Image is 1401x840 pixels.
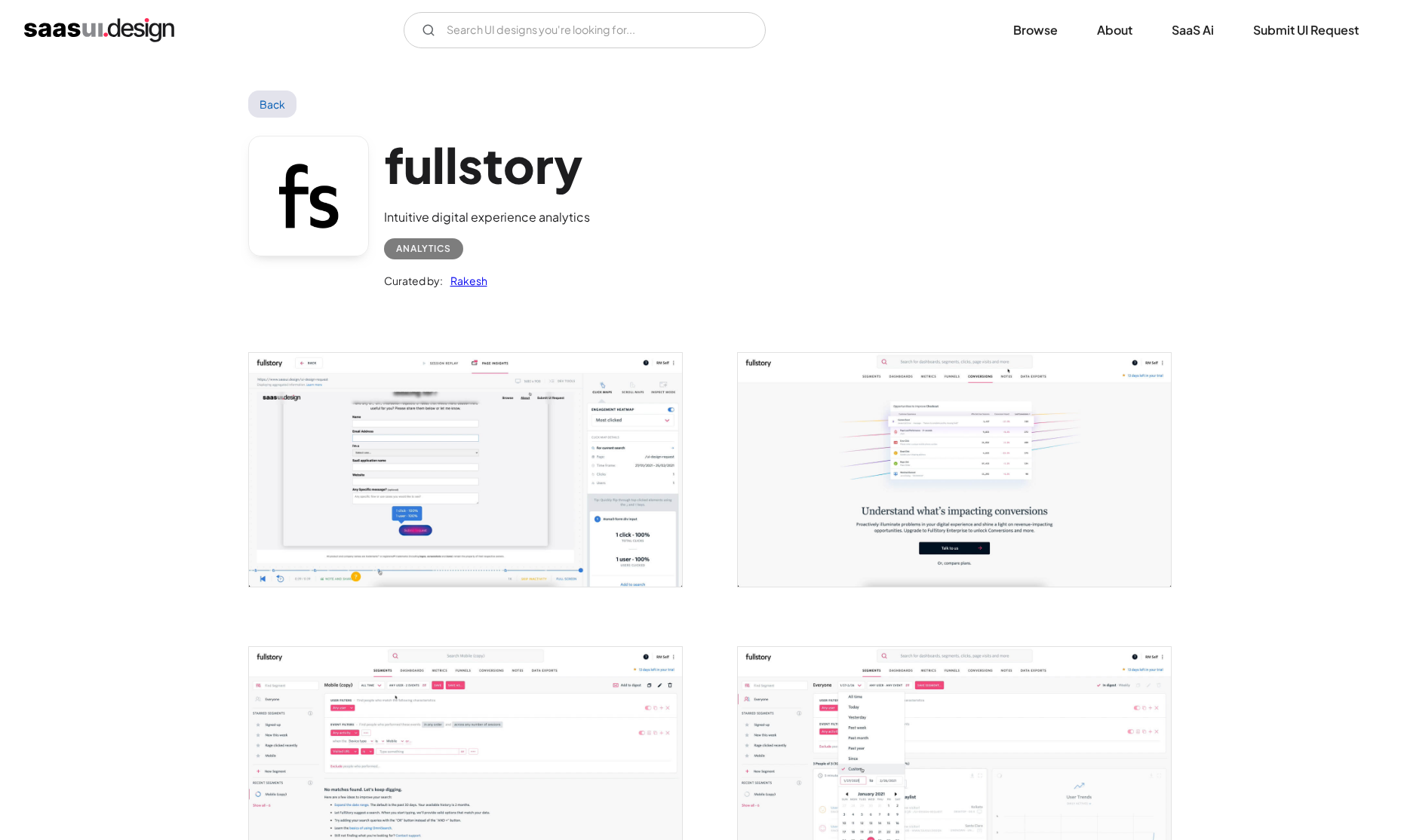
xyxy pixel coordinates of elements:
div: Analytics [396,240,451,258]
div: Curated by: [384,271,443,290]
a: SaaS Ai [1154,14,1232,47]
form: Email Form [404,12,766,48]
img: 603783c87438a81e86817071_fullstory%20conversion.jpg [738,353,1171,587]
h1: fullstory [384,136,590,194]
a: Submit UI Request [1235,14,1377,47]
a: open lightbox [738,353,1171,587]
div: Intuitive digital experience analytics [384,208,590,226]
a: home [24,18,174,42]
a: Back [248,90,297,118]
input: Search UI designs you're looking for... [404,12,766,48]
a: open lightbox [249,353,682,587]
a: Browse [995,14,1076,47]
a: About [1079,14,1151,47]
a: Rakesh [443,271,487,290]
img: 603783c8d7931610949cd7ba_fullstory%20click%20map.jpg [249,353,682,587]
